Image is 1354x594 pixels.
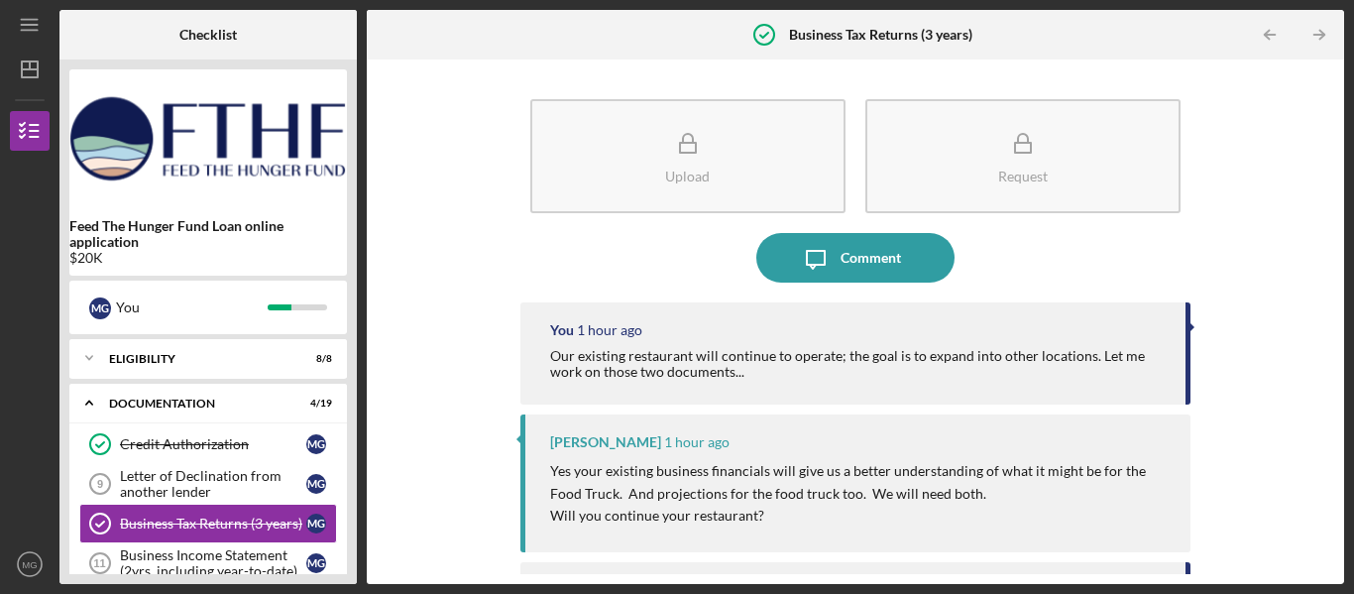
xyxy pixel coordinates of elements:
[550,434,661,450] div: [PERSON_NAME]
[79,543,337,583] a: 11Business Income Statement (2yrs, including year-to-date)MG
[69,79,347,198] img: Product logo
[22,559,37,570] text: MG
[93,557,105,569] tspan: 11
[179,27,237,43] b: Checklist
[550,460,1171,505] p: Yes your existing business financials will give us a better understanding of what it might be for...
[109,353,282,365] div: Eligibility
[550,322,574,338] div: You
[79,504,337,543] a: Business Tax Returns (3 years)MG
[69,250,347,266] div: $20K
[664,434,730,450] time: 2025-09-09 23:40
[69,218,347,250] b: Feed The Hunger Fund Loan online application
[120,547,306,579] div: Business Income Statement (2yrs, including year-to-date)
[116,291,268,324] div: You
[665,169,710,183] div: Upload
[306,553,326,573] div: M G
[296,353,332,365] div: 8 / 8
[577,322,642,338] time: 2025-09-09 23:44
[296,398,332,410] div: 4 / 19
[79,464,337,504] a: 9Letter of Declination from another lenderMG
[306,434,326,454] div: M G
[530,99,846,213] button: Upload
[841,233,901,283] div: Comment
[550,505,1171,527] p: Will you continue your restaurant?
[89,297,111,319] div: M G
[756,233,955,283] button: Comment
[109,398,282,410] div: Documentation
[550,348,1166,380] div: Our existing restaurant will continue to operate; the goal is to expand into other locations. Let...
[998,169,1048,183] div: Request
[120,436,306,452] div: Credit Authorization
[306,514,326,534] div: M G
[120,516,306,532] div: Business Tax Returns (3 years)
[789,27,972,43] b: Business Tax Returns (3 years)
[306,474,326,494] div: M G
[10,544,50,584] button: MG
[79,424,337,464] a: Credit AuthorizationMG
[97,478,103,490] tspan: 9
[120,468,306,500] div: Letter of Declination from another lender
[865,99,1181,213] button: Request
